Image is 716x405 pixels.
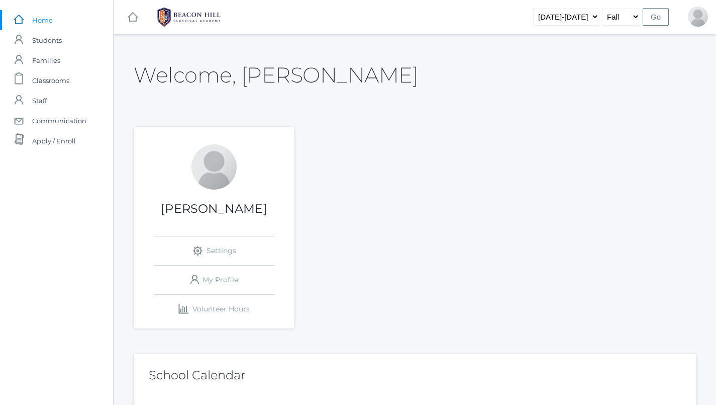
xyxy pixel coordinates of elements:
h1: [PERSON_NAME] [134,202,294,215]
a: Settings [154,236,274,265]
h2: Welcome, [PERSON_NAME] [134,63,418,87]
span: Students [32,30,62,50]
img: 1_BHCALogos-05.png [151,5,227,30]
div: Lydia Chaffin [191,144,237,190]
h2: School Calendar [149,369,681,382]
span: Communication [32,111,86,131]
a: My Profile [154,266,274,294]
span: Families [32,50,60,70]
span: Home [32,10,53,30]
input: Go [643,8,669,26]
div: Lydia Chaffin [688,7,708,27]
span: Classrooms [32,70,69,91]
span: Apply / Enroll [32,131,76,151]
span: Staff [32,91,47,111]
a: Volunteer Hours [154,295,274,323]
